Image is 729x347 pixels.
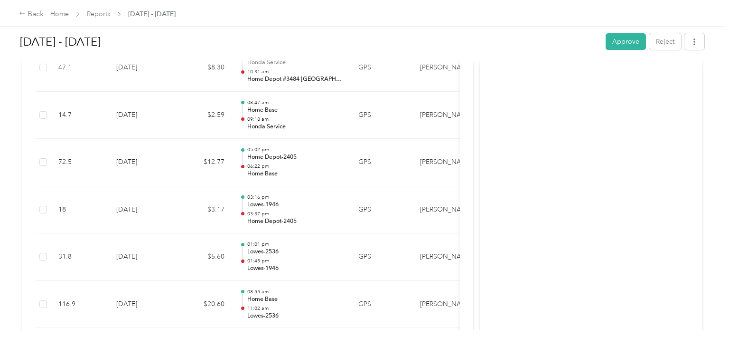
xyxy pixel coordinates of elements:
p: 03:37 pm [247,211,343,217]
p: 01:01 pm [247,241,343,248]
p: 10:31 am [247,68,343,75]
p: 11:02 am [247,305,343,312]
td: Acosta Whirlpool [412,139,484,186]
td: GPS [351,139,412,186]
td: $2.59 [175,92,232,139]
p: 03:16 pm [247,194,343,201]
td: 14.7 [51,92,109,139]
h1: Sep 1 - 30, 2025 [20,30,599,53]
td: 47.1 [51,44,109,92]
td: 18 [51,186,109,234]
td: $5.60 [175,233,232,281]
p: 09:18 am [247,116,343,123]
td: $12.77 [175,139,232,186]
p: Home Base [247,295,343,304]
td: [DATE] [109,139,175,186]
p: 08:47 am [247,99,343,106]
td: Acosta Whirlpool [412,92,484,139]
td: Acosta Whirlpool [412,281,484,328]
td: Acosta Whirlpool [412,186,484,234]
span: [DATE] - [DATE] [128,9,176,19]
td: [DATE] [109,44,175,92]
td: [DATE] [109,281,175,328]
td: 31.8 [51,233,109,281]
td: GPS [351,92,412,139]
td: [DATE] [109,186,175,234]
div: Back [19,9,44,20]
td: [DATE] [109,92,175,139]
p: Home Base [247,170,343,178]
p: Honda Service [247,123,343,131]
p: 08:55 am [247,289,343,295]
p: Lowes-1946 [247,264,343,273]
td: Acosta Whirlpool [412,233,484,281]
td: $8.30 [175,44,232,92]
button: Approve [606,33,646,50]
p: Lowes-2536 [247,248,343,256]
td: GPS [351,44,412,92]
p: Home Depot-2405 [247,217,343,226]
p: 06:22 pm [247,163,343,170]
a: Reports [87,10,110,18]
td: 116.9 [51,281,109,328]
a: Home [50,10,69,18]
p: Home Base [247,106,343,115]
td: $20.60 [175,281,232,328]
p: Lowes-1946 [247,201,343,209]
td: GPS [351,186,412,234]
td: [DATE] [109,233,175,281]
p: Home Depot #3484 [GEOGRAPHIC_DATA], [GEOGRAPHIC_DATA] [247,75,343,84]
td: $3.17 [175,186,232,234]
p: Home Depot-2405 [247,153,343,162]
td: GPS [351,233,412,281]
button: Reject [649,33,681,50]
p: Lowes-2536 [247,312,343,320]
iframe: Everlance-gr Chat Button Frame [676,294,729,347]
td: Acosta Whirlpool [412,44,484,92]
p: 05:02 pm [247,146,343,153]
p: 01:45 pm [247,258,343,264]
td: 72.5 [51,139,109,186]
td: GPS [351,281,412,328]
